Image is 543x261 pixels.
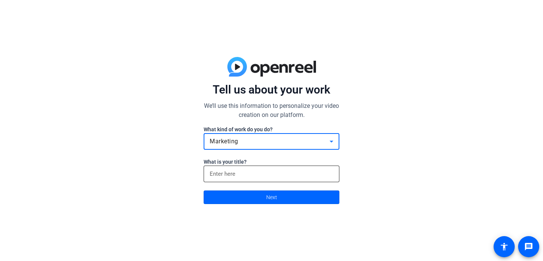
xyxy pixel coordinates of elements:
[227,57,316,77] img: blue-gradient.svg
[204,190,339,204] button: Next
[266,190,277,204] span: Next
[204,126,339,133] label: What kind of work do you do?
[204,83,339,97] p: Tell us about your work
[210,138,238,145] span: Marketing
[204,158,339,166] label: What is your title?
[524,242,533,251] mat-icon: message
[204,101,339,120] p: We’ll use this information to personalize your video creation on our platform.
[210,169,333,178] input: Enter here
[500,242,509,251] mat-icon: accessibility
